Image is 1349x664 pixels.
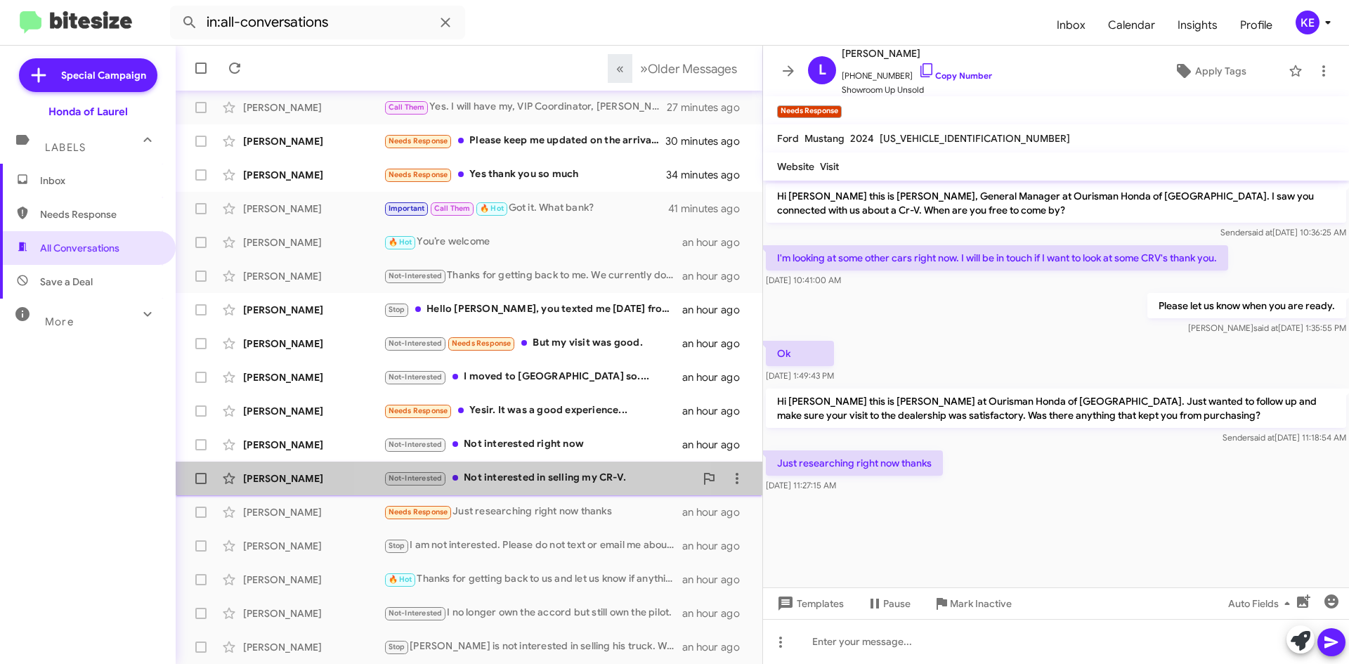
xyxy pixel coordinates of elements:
[766,370,834,381] span: [DATE] 1:49:43 PM
[640,60,648,77] span: »
[384,605,682,621] div: I no longer own the accord but still own the pilot.
[243,606,384,620] div: [PERSON_NAME]
[1229,5,1284,46] a: Profile
[1223,432,1346,443] span: Sender [DATE] 11:18:54 AM
[766,341,834,366] p: Ok
[632,54,745,83] button: Next
[763,591,855,616] button: Templates
[389,372,443,382] span: Not-Interested
[1248,227,1272,237] span: said at
[389,271,443,280] span: Not-Interested
[1228,591,1296,616] span: Auto Fields
[682,269,751,283] div: an hour ago
[384,268,682,284] div: Thanks for getting back to me. We currently do not have any Prologues in stock at the moment.
[682,370,751,384] div: an hour ago
[384,133,667,149] div: Please keep me updated on the arrival of the civic SI. And if it gets here sooner the better
[243,640,384,654] div: [PERSON_NAME]
[1296,11,1319,34] div: KE
[682,539,751,553] div: an hour ago
[766,389,1346,428] p: Hi [PERSON_NAME] this is [PERSON_NAME] at Ourisman Honda of [GEOGRAPHIC_DATA]. Just wanted to fol...
[1195,58,1246,84] span: Apply Tags
[384,538,682,554] div: I am not interested. Please do not text or email me about this again. Thank you.
[774,591,844,616] span: Templates
[842,62,992,83] span: [PHONE_NUMBER]
[243,505,384,519] div: [PERSON_NAME]
[616,60,624,77] span: «
[682,303,751,317] div: an hour ago
[243,337,384,351] div: [PERSON_NAME]
[480,204,504,213] span: 🔥 Hot
[384,470,695,486] div: Not interested in selling my CR-V.
[389,136,448,145] span: Needs Response
[243,235,384,249] div: [PERSON_NAME]
[384,639,682,655] div: [PERSON_NAME] is not interested in selling his truck. We have moved out of [US_STATE] recently so...
[389,237,412,247] span: 🔥 Hot
[61,68,146,82] span: Special Campaign
[384,335,682,351] div: But my visit was good.
[1045,5,1097,46] a: Inbox
[766,450,943,476] p: Just researching right now thanks
[243,471,384,486] div: [PERSON_NAME]
[1250,432,1275,443] span: said at
[243,202,384,216] div: [PERSON_NAME]
[384,99,667,115] div: Yes. I will have my, VIP Coordinator, [PERSON_NAME] give you a call right now.
[1220,227,1346,237] span: Sender [DATE] 10:36:25 AM
[40,275,93,289] span: Save a Deal
[384,200,668,216] div: Got it. What bank?
[243,303,384,317] div: [PERSON_NAME]
[48,105,128,119] div: Honda of Laurel
[777,105,842,118] small: Needs Response
[45,315,74,328] span: More
[170,6,465,39] input: Search
[389,305,405,314] span: Stop
[389,339,443,348] span: Not-Interested
[243,269,384,283] div: [PERSON_NAME]
[452,339,511,348] span: Needs Response
[682,337,751,351] div: an hour ago
[766,245,1228,271] p: I'm looking at some other cars right now. I will be in touch if I want to look at some CRV's than...
[389,440,443,449] span: Not-Interested
[384,403,682,419] div: Yesir. It was a good experience...
[667,100,751,115] div: 27 minutes ago
[243,404,384,418] div: [PERSON_NAME]
[850,132,874,145] span: 2024
[950,591,1012,616] span: Mark Inactive
[682,404,751,418] div: an hour ago
[384,369,682,385] div: I moved to [GEOGRAPHIC_DATA] so....
[243,168,384,182] div: [PERSON_NAME]
[243,539,384,553] div: [PERSON_NAME]
[389,204,425,213] span: Important
[883,591,911,616] span: Pause
[682,505,751,519] div: an hour ago
[19,58,157,92] a: Special Campaign
[1097,5,1166,46] a: Calendar
[777,160,814,173] span: Website
[682,606,751,620] div: an hour ago
[434,204,471,213] span: Call Them
[389,642,405,651] span: Stop
[243,438,384,452] div: [PERSON_NAME]
[880,132,1070,145] span: [US_VEHICLE_IDENTIFICATION_NUMBER]
[389,103,425,112] span: Call Them
[842,45,992,62] span: [PERSON_NAME]
[842,83,992,97] span: Showroom Up Unsold
[918,70,992,81] a: Copy Number
[389,608,443,618] span: Not-Interested
[922,591,1023,616] button: Mark Inactive
[243,573,384,587] div: [PERSON_NAME]
[389,170,448,179] span: Needs Response
[389,507,448,516] span: Needs Response
[40,241,119,255] span: All Conversations
[668,202,751,216] div: 41 minutes ago
[1138,58,1282,84] button: Apply Tags
[682,235,751,249] div: an hour ago
[766,183,1346,223] p: Hi [PERSON_NAME] this is [PERSON_NAME], General Manager at Ourisman Honda of [GEOGRAPHIC_DATA]. I...
[1188,323,1346,333] span: [PERSON_NAME] [DATE] 1:35:55 PM
[45,141,86,154] span: Labels
[777,132,799,145] span: Ford
[804,132,845,145] span: Mustang
[40,207,159,221] span: Needs Response
[819,59,826,82] span: L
